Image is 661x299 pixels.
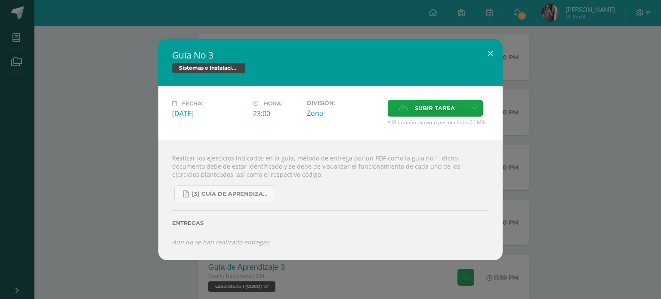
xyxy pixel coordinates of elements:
[307,108,381,118] div: Zona
[172,220,489,226] label: Entregas
[172,238,269,246] i: Aún no se han realizado entregas
[182,100,203,107] span: Fecha:
[388,119,489,126] span: * El tamaño máximo permitido es 50 MB
[172,109,246,118] div: [DATE]
[253,109,300,118] div: 23:00
[172,63,245,73] span: Sistemas e Instalación de Software (Desarrollo de Software)
[192,191,269,197] span: [3] Guía de Aprendizaje - Sistemas e Instalación de Software.pdf
[307,100,381,106] label: División:
[158,140,503,260] div: Realizar los ejercicios indicados en la guía, método de entrega por un PDF como la guía no 1, dic...
[172,49,489,61] h2: Guia No 3
[264,100,282,107] span: Hora:
[174,185,274,202] a: [3] Guía de Aprendizaje - Sistemas e Instalación de Software.pdf
[415,100,455,116] span: Subir tarea
[478,39,503,68] button: Close (Esc)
